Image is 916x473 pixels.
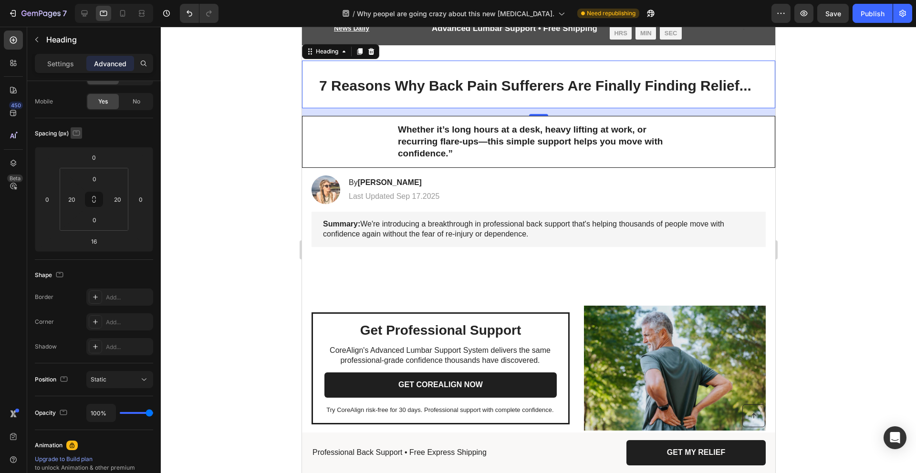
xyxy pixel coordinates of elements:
[22,295,255,313] h2: Get Professional Support
[35,373,70,386] div: Position
[35,441,62,450] div: Animation
[817,4,849,23] button: Save
[46,34,149,45] p: Heading
[17,51,449,67] span: 7 Reasons Why Back Pain Sufferers Are Finally Finding Relief...
[338,3,350,11] p: MIN
[106,343,151,351] div: Add...
[64,192,79,206] input: 20px
[35,97,53,106] div: Mobile
[62,8,67,19] p: 7
[10,34,464,82] h1: Rich Text Editor. Editing area: main
[35,342,57,351] div: Shadow
[312,3,325,11] p: HRS
[9,102,23,109] div: 450
[21,193,452,213] p: We're introducing a breakthrough in professional back support that's helping thousands of people ...
[106,293,151,302] div: Add...
[363,3,375,11] p: SEC
[357,9,554,19] span: Why peopel are going crazy about this new [MEDICAL_DATA].
[133,97,140,106] span: No
[35,127,82,140] div: Spacing (px)
[85,213,104,227] input: 0px
[86,371,153,388] button: Static
[180,4,219,23] div: Undo/Redo
[22,346,255,371] a: GET COREALIGN NOW
[7,175,23,182] div: Beta
[110,192,125,206] input: 20px
[35,407,69,420] div: Opacity
[884,426,906,449] div: Open Intercom Messenger
[84,150,104,165] input: 0
[324,413,464,439] a: GET MY RELIEF
[825,10,841,18] span: Save
[35,269,65,282] div: Shape
[46,150,138,162] h2: By
[35,455,153,463] div: Upgrade to Build plan
[96,98,361,132] span: Whether it’s long hours at a desk, heavy lifting at work, or recurring flare-ups—this simple supp...
[96,353,181,363] p: GET COREALIGN NOW
[353,9,355,19] span: /
[134,192,148,206] input: 0
[4,4,71,23] button: 7
[106,318,151,327] div: Add...
[85,172,104,186] input: 0px
[282,251,464,432] img: gempages_584593689121129226-e4958e70-d36c-46da-b16e-041610f16fdb.jpg
[56,152,120,160] strong: [PERSON_NAME]
[302,27,775,473] iframe: Design area
[40,192,54,206] input: 0
[91,376,106,383] span: Static
[47,59,74,69] p: Settings
[35,293,53,301] div: Border
[10,149,38,177] img: gempages_584593689121129226-17169694-3340-44bc-98c4-44e29a9e9d1d.webp
[365,421,423,431] p: GET MY RELIEF
[17,41,456,74] p: ⁠⁠⁠⁠⁠⁠⁠
[587,9,635,18] span: Need republishing
[853,4,893,23] button: Publish
[94,59,126,69] p: Advanced
[84,234,104,248] input: 16
[87,404,115,422] input: Auto
[22,380,254,388] p: Try CoreAlign risk-free for 30 days. Professional support with complete confidence.
[35,318,54,326] div: Corner
[21,193,58,201] strong: Summary:
[22,319,254,339] p: CoreAlign's Advanced Lumbar Support System delivers the same professional-grade confidence thousa...
[12,21,38,29] div: Heading
[98,97,108,106] span: Yes
[47,165,137,175] p: Last Updated Sep 17.2025
[861,9,885,19] div: Publish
